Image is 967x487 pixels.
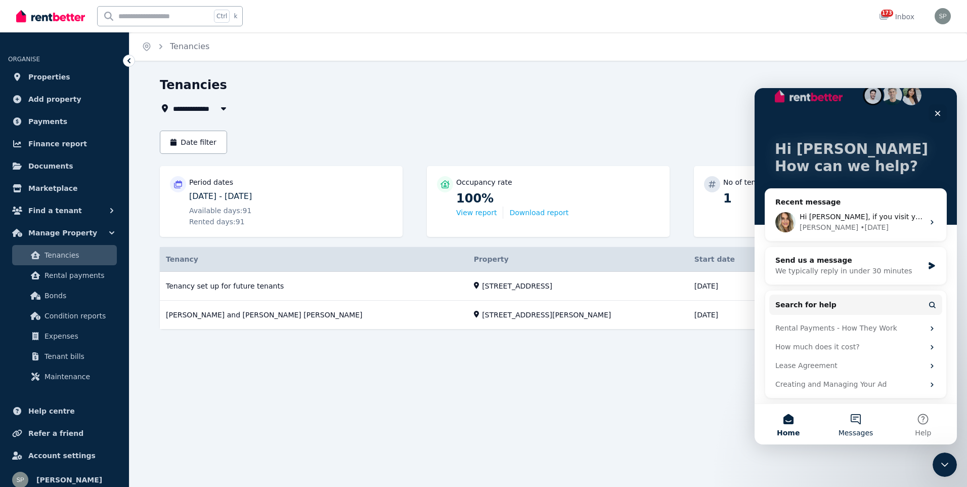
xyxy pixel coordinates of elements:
span: Bonds [45,290,113,302]
div: How much does it cost? [15,250,188,268]
span: Expenses [45,330,113,342]
div: Send us a messageWe typically reply in under 30 minutes [10,158,192,197]
span: Payments [28,115,67,128]
span: Search for help [21,212,82,222]
a: Finance report [8,134,121,154]
button: Find a tenant [8,200,121,221]
div: Profile image for JodieHi [PERSON_NAME], if you visit your tenancy and click on the 'Actions' but... [11,115,192,153]
p: 1 [723,190,927,207]
a: Marketplace [8,178,121,198]
span: Help [160,341,177,348]
div: Rental Payments - How They Work [21,235,169,246]
span: Find a tenant [28,205,82,217]
td: [DATE] [688,301,766,330]
button: Search for help [15,207,188,227]
span: Help centre [28,405,75,417]
span: Finance report [28,138,87,150]
th: Start date [688,247,766,272]
div: Inbox [879,12,914,22]
h1: Tenancies [160,77,227,93]
th: Property [468,247,688,272]
span: Tenant bills [45,350,113,362]
span: Tenancy [166,254,198,264]
a: Payments [8,111,121,132]
p: [DATE] - [DATE] [189,190,392,202]
span: Manage Property [28,227,97,239]
iframe: Intercom live chat [933,453,957,477]
div: • [DATE] [106,134,134,145]
a: Condition reports [12,306,117,326]
span: Ctrl [214,10,230,23]
span: ORGANISE [8,56,40,63]
span: Tenancies [170,40,209,53]
div: We typically reply in under 30 minutes [21,178,169,188]
img: RentBetter [16,9,85,24]
div: Creating and Managing Your Ad [21,291,169,302]
span: Rental payments [45,269,113,281]
button: View report [456,208,497,218]
a: View details for EVA MORENTE and KENNY GEOFFREY XAVIER [160,301,937,330]
a: Help centre [8,401,121,421]
a: Maintenance [12,367,117,387]
span: Account settings [28,450,96,462]
span: Documents [28,160,73,172]
div: Close [174,16,192,34]
a: View details for Tenancy for 39/70 Willow Rd W, Redbank Plains [160,272,937,301]
img: Shirley Pande [935,8,951,24]
span: Add property [28,93,81,105]
img: Profile image for Jodie [21,124,41,144]
a: Documents [8,156,121,176]
nav: Breadcrumb [129,32,222,61]
p: Occupancy rate [456,177,512,187]
a: Add property [8,89,121,109]
span: Tenancies [45,249,113,261]
p: No of tenancies included [723,177,811,187]
p: How can we help? [20,70,182,87]
a: Properties [8,67,121,87]
div: Rental Payments - How They Work [15,231,188,250]
a: Account settings [8,445,121,466]
p: Hi [PERSON_NAME] [20,53,182,70]
span: [PERSON_NAME] [36,474,102,486]
iframe: Intercom live chat [755,88,957,444]
button: Messages [67,316,135,356]
div: Send us a message [21,167,169,178]
div: Lease Agreement [21,272,169,283]
div: [PERSON_NAME] [45,134,104,145]
span: Properties [28,71,70,83]
div: Recent messageProfile image for JodieHi [PERSON_NAME], if you visit your tenancy and click on the... [10,100,192,153]
span: Marketplace [28,182,77,194]
span: 173 [881,10,893,17]
span: Messages [84,341,119,348]
button: Download report [509,208,568,218]
button: Help [135,316,202,356]
p: Period dates [189,177,233,187]
p: 100% [456,190,660,207]
div: How much does it cost? [21,254,169,264]
span: Available days: 91 [189,206,251,216]
span: k [234,12,237,20]
a: Tenancies [12,245,117,265]
a: Rental payments [12,265,117,286]
a: Tenant bills [12,346,117,367]
div: Recent message [21,109,182,119]
div: Lease Agreement [15,268,188,287]
button: Date filter [160,131,227,154]
button: Manage Property [8,223,121,243]
a: Expenses [12,326,117,346]
a: Refer a friend [8,423,121,443]
span: Rented days: 91 [189,217,245,227]
span: Maintenance [45,371,113,383]
a: Bonds [12,286,117,306]
div: Creating and Managing Your Ad [15,287,188,306]
span: Condition reports [45,310,113,322]
span: Home [22,341,45,348]
span: Refer a friend [28,427,83,439]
